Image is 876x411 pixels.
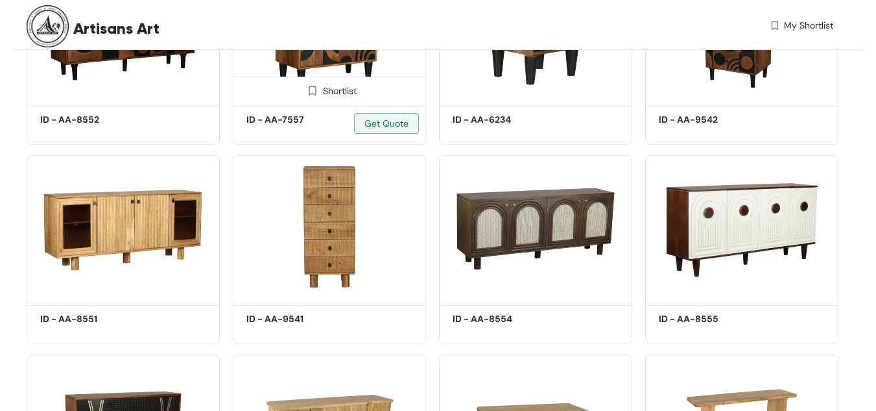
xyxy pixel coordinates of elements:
[27,5,69,47] img: Buyer Portal
[233,155,426,301] img: 10bef510-c193-4bc2-b038-0ede048e46ca
[306,84,318,97] img: Shortlist
[73,17,160,40] span: Artisans Art
[246,312,357,326] h5: ID - AA-9541
[246,113,357,127] h5: ID - AA-7557
[784,19,833,32] span: My Shortlist
[439,155,632,301] img: 72fccbae-ffa0-49c0-bccd-366a846c7cef
[453,113,563,127] h5: ID - AA-6234
[645,155,838,301] img: e57ae94b-79d5-416e-8250-43506a3a0c94
[40,312,150,326] h5: ID - AA-8551
[364,116,408,131] span: Get Quote
[659,113,769,127] h5: ID - AA-9542
[453,312,563,326] h5: ID - AA-8554
[769,19,781,32] img: wishlist
[40,113,150,127] h5: ID - AA-8552
[659,312,769,326] h5: ID - AA-8555
[27,155,220,301] img: 5e2dbfc8-e336-44d3-a3f3-942bca94c0af
[354,113,419,134] button: Get Quote
[302,84,357,96] div: Shortlist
